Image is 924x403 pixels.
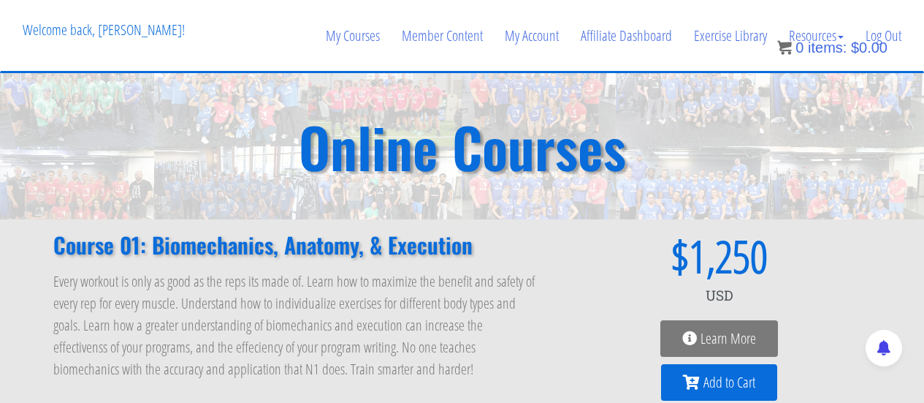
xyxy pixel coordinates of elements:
span: Learn More [700,331,756,346]
a: Resources [778,1,855,71]
a: Log Out [855,1,912,71]
span: $ [851,39,859,56]
span: 0 [795,39,803,56]
a: Learn More [660,320,778,357]
a: Exercise Library [683,1,778,71]
a: Member Content [391,1,494,71]
a: My Account [494,1,570,71]
span: items: [808,39,847,56]
p: Every workout is only as good as the reps its made of. Learn how to maximize the benefit and safe... [53,271,538,380]
a: Add to Cart [661,364,777,401]
a: My Courses [315,1,391,71]
p: Welcome back, [PERSON_NAME]! [12,1,196,59]
bdi: 0.00 [851,39,887,56]
h2: Course 01: Biomechanics, Anatomy, & Execution [53,234,538,256]
div: USD [568,278,871,313]
span: 1,250 [689,234,768,278]
span: Add to Cart [703,375,755,390]
img: icon11.png [777,40,792,55]
span: $ [568,234,689,278]
a: Affiliate Dashboard [570,1,683,71]
a: 0 items: $0.00 [777,39,887,56]
h2: Online Courses [299,119,626,174]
